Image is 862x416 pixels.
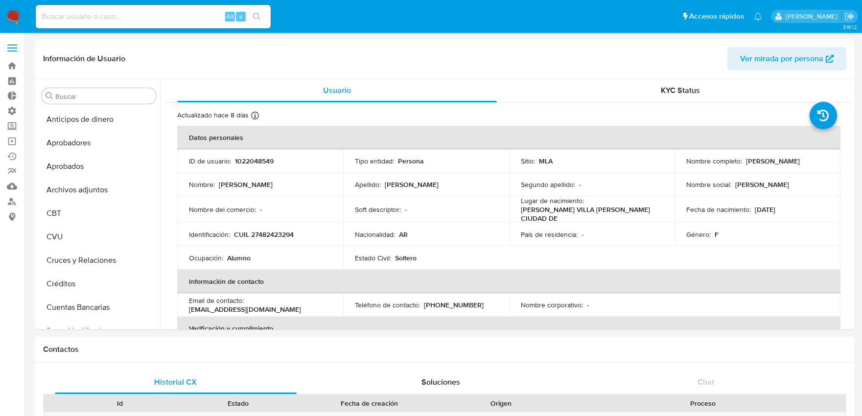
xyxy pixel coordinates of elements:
[539,157,553,165] p: MLA
[38,178,160,202] button: Archivos adjuntos
[38,108,160,131] button: Anticipos de dinero
[219,180,273,189] p: [PERSON_NAME]
[177,111,249,120] p: Actualizado hace 8 días
[399,230,408,239] p: AR
[754,12,762,21] a: Notificaciones
[189,157,231,165] p: ID de usuario :
[36,10,271,23] input: Buscar usuario o caso...
[355,254,391,262] p: Estado Civil :
[521,157,535,165] p: Sitio :
[521,205,659,223] p: [PERSON_NAME] VILLA [PERSON_NAME] CIUDAD DE
[661,85,700,96] span: KYC Status
[38,225,160,249] button: CVU
[421,376,460,388] span: Soluciones
[844,11,855,22] a: Salir
[186,398,291,408] div: Estado
[260,205,262,214] p: -
[521,300,583,309] p: Nombre corporativo :
[38,319,160,343] button: Datos Modificados
[355,300,420,309] p: Teléfono de contacto :
[177,317,840,340] th: Verificación y cumplimiento
[715,230,719,239] p: F
[189,254,223,262] p: Ocupación :
[727,47,846,70] button: Ver mirada por persona
[355,180,381,189] p: Apellido :
[582,230,583,239] p: -
[521,230,578,239] p: País de residencia :
[786,12,841,21] p: sandra.chabay@mercadolibre.com
[323,85,351,96] span: Usuario
[405,205,407,214] p: -
[38,155,160,178] button: Aprobados
[686,230,711,239] p: Género :
[55,92,152,101] input: Buscar
[177,270,840,293] th: Información de contacto
[395,254,417,262] p: Soltero
[355,230,395,239] p: Nacionalidad :
[239,12,242,21] span: s
[521,180,575,189] p: Segundo apellido :
[448,398,553,408] div: Origen
[247,10,267,23] button: search-icon
[38,202,160,225] button: CBT
[38,272,160,296] button: Créditos
[579,180,581,189] p: -
[686,157,742,165] p: Nombre completo :
[385,180,439,189] p: [PERSON_NAME]
[355,157,394,165] p: Tipo entidad :
[234,230,294,239] p: CUIL 27482423294
[177,126,840,149] th: Datos personales
[567,398,839,408] div: Proceso
[755,205,775,214] p: [DATE]
[521,196,584,205] p: Lugar de nacimiento :
[587,300,589,309] p: -
[304,398,435,408] div: Fecha de creación
[740,47,823,70] span: Ver mirada por persona
[355,205,401,214] p: Soft descriptor :
[235,157,274,165] p: 1022048549
[189,180,215,189] p: Nombre :
[154,376,197,388] span: Historial CX
[689,11,744,22] span: Accesos rápidos
[227,254,251,262] p: Alumno
[189,230,230,239] p: Identificación :
[46,92,53,100] button: Buscar
[424,300,484,309] p: [PHONE_NUMBER]
[43,345,846,354] h1: Contactos
[189,305,301,314] p: [EMAIL_ADDRESS][DOMAIN_NAME]
[43,54,125,64] h1: Información de Usuario
[698,376,714,388] span: Chat
[226,12,234,21] span: Alt
[686,205,751,214] p: Fecha de nacimiento :
[686,180,731,189] p: Nombre social :
[746,157,800,165] p: [PERSON_NAME]
[68,398,172,408] div: Id
[189,205,256,214] p: Nombre del comercio :
[38,296,160,319] button: Cuentas Bancarias
[398,157,424,165] p: Persona
[38,131,160,155] button: Aprobadores
[735,180,789,189] p: [PERSON_NAME]
[38,249,160,272] button: Cruces y Relaciones
[189,296,244,305] p: Email de contacto :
